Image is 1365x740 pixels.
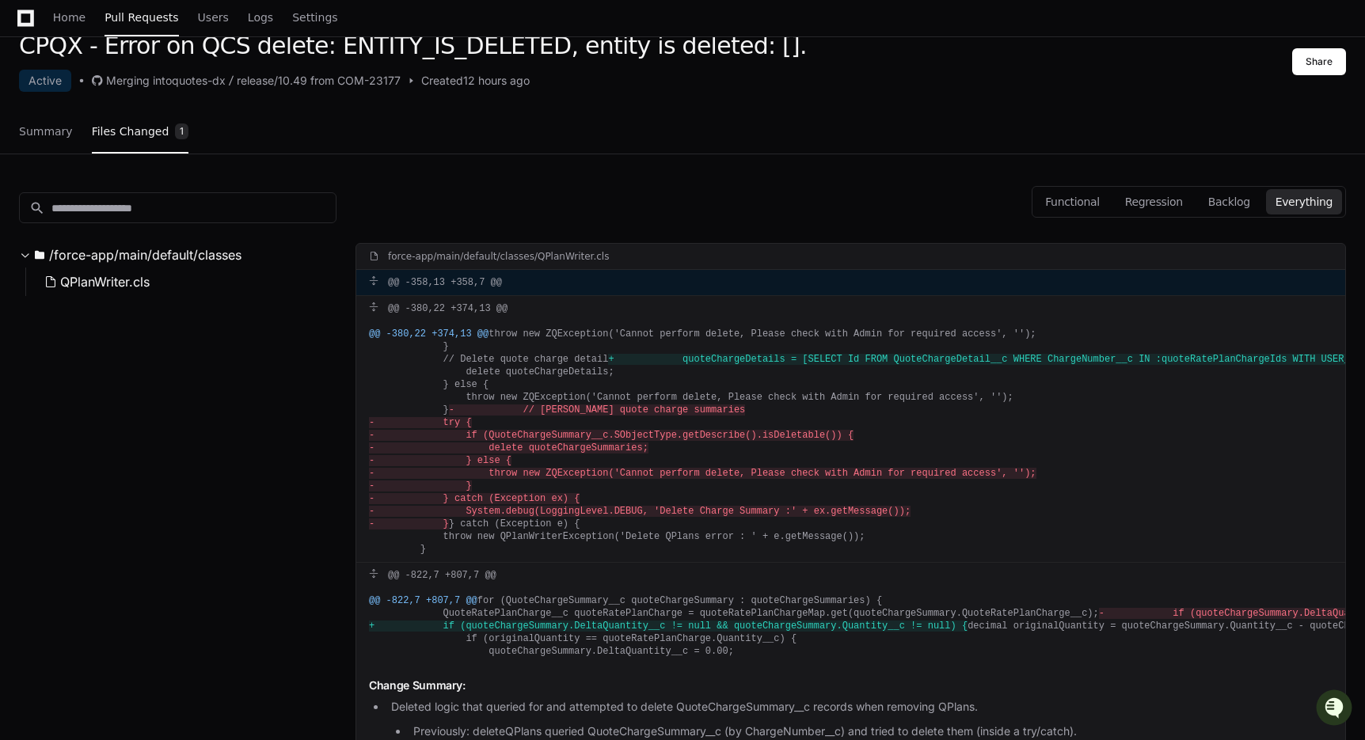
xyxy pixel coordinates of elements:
[1266,189,1342,214] button: Everything
[198,13,229,22] span: Users
[369,518,449,529] span: - }
[16,16,48,47] img: PlayerZero
[369,678,466,692] span: Change Summary:
[388,250,609,263] div: force-app/main/default/classes/QPlanWriter.cls
[1314,688,1357,731] iframe: Open customer support
[16,197,41,222] img: Mohammad Monish
[16,63,288,89] div: Welcome
[248,13,273,22] span: Logs
[356,296,1345,321] div: @@ -380,22 +374,13 @@
[356,588,1345,664] div: for (QuoteChargeSummary__c quoteChargeSummary : quoteChargeSummaries) { QuoteRatePlanCharge__c qu...
[449,404,745,416] span: - // [PERSON_NAME] quote charge summaries
[245,169,288,188] button: See all
[158,248,192,260] span: Pylon
[369,595,477,606] span: @@ -822,7 +807,7 @@
[53,13,86,22] span: Home
[269,123,288,142] button: Start new chat
[369,480,472,491] span: - }
[369,417,472,428] span: - try {
[369,620,968,632] span: + if (quoteChargeSummary.DeltaQuantity__c != null && quoteChargeSummary.Quantity__c != null) {
[1199,189,1260,214] button: Backlog
[369,493,580,504] span: - } catch (Exception ex) {
[369,442,648,453] span: - delete quoteChargeSummaries;
[38,268,327,296] button: QPlanWriter.cls
[49,212,128,225] span: [PERSON_NAME]
[16,118,44,146] img: 1756235613930-3d25f9e4-fa56-45dd-b3ad-e072dfbd1548
[106,73,172,89] div: Merging into
[29,200,45,216] mat-icon: search
[369,455,511,466] span: - } else {
[356,270,1345,295] div: @@ -358,13 +358,7 @@
[1292,48,1346,75] button: Share
[369,506,911,517] span: - System.debug(LoggingLevel.DEBUG, 'Delete Charge Summary :' + ex.getMessage());
[356,321,1345,562] div: throw new ZQException('Cannot perform delete, Please check with Admin for required access', ''); ...
[49,245,241,264] span: /force-app/main/default/classes
[463,73,530,89] span: 12 hours ago
[16,173,106,185] div: Past conversations
[1036,189,1109,214] button: Functional
[172,73,226,89] div: quotes-dx
[140,212,173,225] span: [DATE]
[19,242,336,268] button: /force-app/main/default/classes
[105,13,178,22] span: Pull Requests
[19,32,807,60] h1: CPQX - Error on QCS delete: ENTITY_IS_DELETED, entity is deleted: [].
[369,430,854,441] span: - if (QuoteChargeSummary__c.SObjectType.getDescribe().isDeletable()) {
[1116,189,1192,214] button: Regression
[356,563,1345,588] div: @@ -822,7 +807,7 @@
[19,70,71,92] div: Active
[112,247,192,260] a: Powered byPylon
[92,127,169,136] span: Files Changed
[421,73,463,89] span: Created
[54,134,200,146] div: We're available if you need us!
[19,127,73,136] span: Summary
[131,212,137,225] span: •
[54,118,260,134] div: Start new chat
[60,272,150,291] span: QPlanWriter.cls
[35,245,44,264] svg: Directory
[237,73,401,89] div: release/10.49 from COM-23177
[369,328,489,340] span: @@ -380,22 +374,13 @@
[292,13,337,22] span: Settings
[175,123,188,139] span: 1
[369,468,1036,479] span: - throw new ZQException('Cannot perform delete, Please check with Admin for required access', '');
